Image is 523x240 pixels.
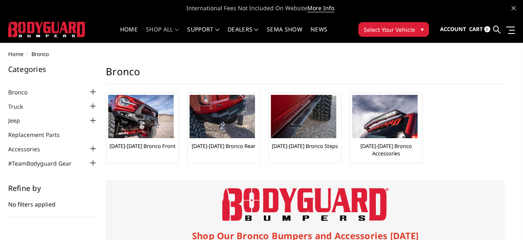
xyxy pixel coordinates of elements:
a: News [311,27,327,43]
button: Select Your Vehicle [358,22,429,37]
a: Bronco [8,88,38,96]
a: [DATE]-[DATE] Bronco Rear [192,142,255,150]
a: Home [120,27,138,43]
span: 0 [484,26,490,32]
a: Replacement Parts [8,130,70,139]
a: More Info [307,4,334,12]
span: Account [440,25,466,33]
h5: Categories [8,65,98,73]
a: [DATE]-[DATE] Bronco Accessories [352,142,420,157]
span: Cart [469,25,483,33]
h1: Bronco [106,65,505,84]
img: BODYGUARD BUMPERS [8,22,86,37]
a: Jeep [8,116,30,125]
h5: Refine by [8,184,98,192]
a: Account [440,18,466,40]
a: Support [187,27,219,43]
span: ▾ [421,25,424,34]
span: Select Your Vehicle [364,25,415,34]
a: Truck [8,102,33,111]
a: SEMA Show [267,27,302,43]
a: Cart 0 [469,18,490,40]
a: [DATE]-[DATE] Bronco Front [110,142,176,150]
a: Accessories [8,145,50,153]
span: Bronco [31,50,49,58]
a: #TeamBodyguard Gear [8,159,82,168]
a: Home [8,50,23,58]
a: shop all [146,27,179,43]
a: [DATE]-[DATE] Bronco Steps [272,142,338,150]
img: Bodyguard Bumpers Logo [222,188,389,221]
div: No filters applied [8,184,98,217]
a: Dealers [228,27,259,43]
